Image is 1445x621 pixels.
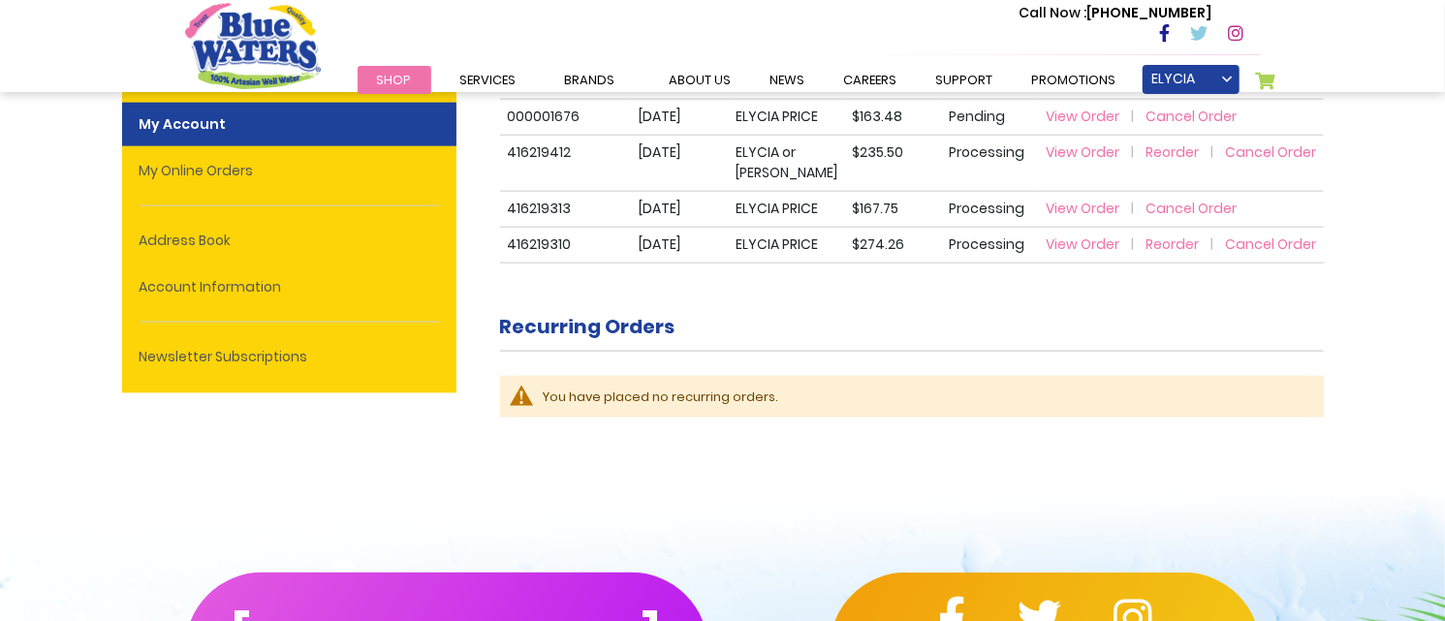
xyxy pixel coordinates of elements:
[122,149,456,193] a: My Online Orders
[1046,142,1143,162] a: View Order
[500,227,632,263] td: 416219310
[1225,142,1316,162] a: Cancel Order
[1046,107,1143,126] a: View Order
[122,103,456,146] strong: My Account
[650,66,751,94] a: about us
[1046,142,1119,162] span: View Order
[377,71,412,89] span: Shop
[917,66,1013,94] a: support
[729,135,845,191] td: ELYCIA or [PERSON_NAME]
[942,227,1039,263] td: Processing
[1046,199,1143,218] a: View Order
[1013,66,1136,94] a: Promotions
[1225,234,1316,254] a: Cancel Order
[852,234,904,254] span: $274.26
[632,135,729,191] td: [DATE]
[185,3,321,88] a: store logo
[1020,3,1087,22] span: Call Now :
[500,191,632,227] td: 416219313
[1046,234,1143,254] a: View Order
[1146,199,1237,218] a: Cancel Order
[942,191,1039,227] td: Processing
[1146,142,1199,162] span: Reorder
[825,66,917,94] a: careers
[122,219,456,263] a: Address Book
[852,107,902,126] span: $163.48
[1020,3,1212,23] p: [PHONE_NUMBER]
[500,313,675,340] strong: Recurring Orders
[729,191,845,227] td: ELYCIA PRICE
[544,388,779,406] span: You have placed no recurring orders.
[1146,234,1199,254] span: Reorder
[942,99,1039,135] td: Pending
[632,227,729,263] td: [DATE]
[500,99,632,135] td: 000001676
[1046,107,1119,126] span: View Order
[852,199,898,218] span: $167.75
[460,71,517,89] span: Services
[852,142,903,162] span: $235.50
[1146,142,1222,162] a: Reorder
[729,99,845,135] td: ELYCIA PRICE
[942,135,1039,191] td: Processing
[751,66,825,94] a: News
[500,135,632,191] td: 416219412
[1046,234,1119,254] span: View Order
[632,191,729,227] td: [DATE]
[122,265,456,309] a: Account Information
[729,227,845,263] td: ELYCIA PRICE
[632,99,729,135] td: [DATE]
[1143,65,1240,94] a: ELYCIA PRICE
[565,71,615,89] span: Brands
[122,335,456,379] a: Newsletter Subscriptions
[1146,107,1237,126] a: Cancel Order
[1046,199,1119,218] span: View Order
[1146,234,1222,254] a: Reorder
